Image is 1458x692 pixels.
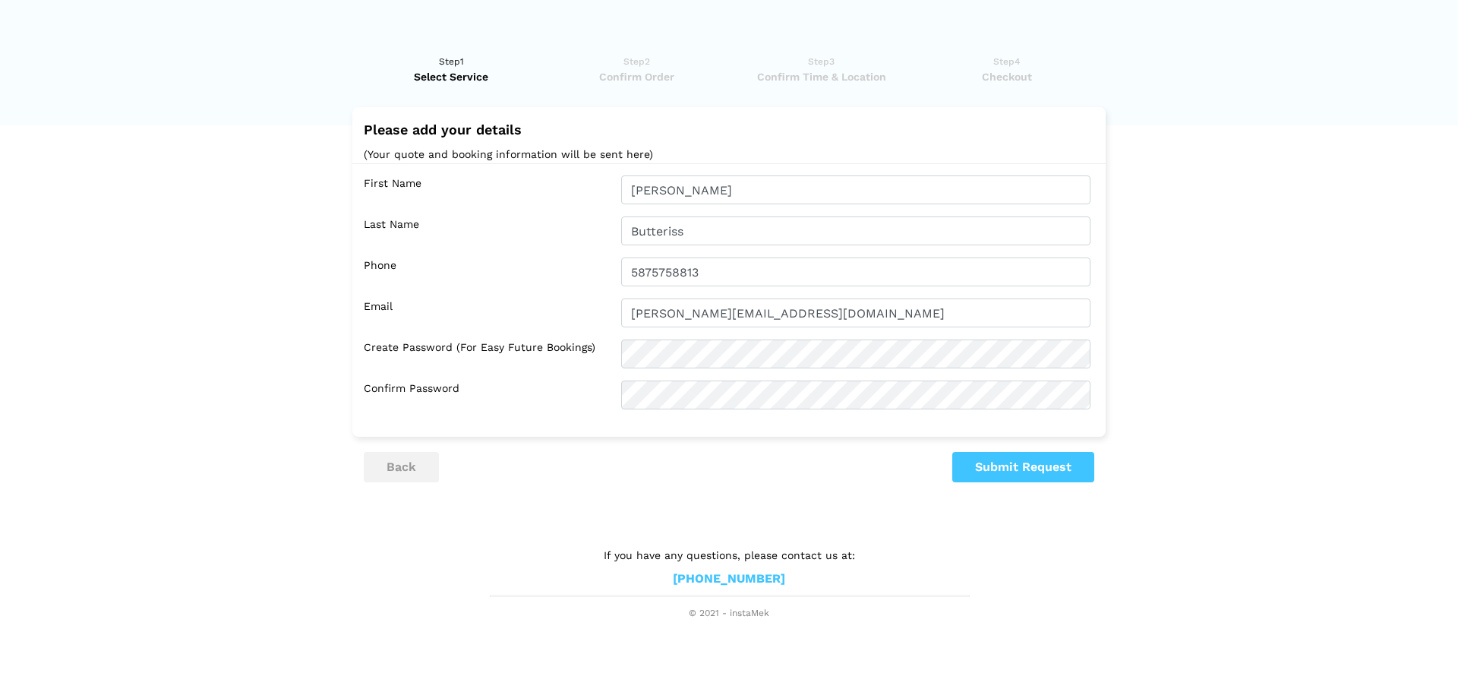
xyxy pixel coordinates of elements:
label: First Name [364,175,610,204]
h2: Please add your details [364,122,1094,137]
label: Phone [364,258,610,286]
a: [PHONE_NUMBER] [673,571,785,587]
span: Confirm Order [549,69,724,84]
a: Step1 [364,54,539,84]
button: Submit Request [952,452,1094,482]
a: Step3 [734,54,909,84]
span: Select Service [364,69,539,84]
a: Step4 [919,54,1094,84]
span: © 2021 - instaMek [490,608,968,620]
p: If you have any questions, please contact us at: [490,547,968,564]
a: Step2 [549,54,724,84]
button: back [364,452,439,482]
span: Confirm Time & Location [734,69,909,84]
label: Last Name [364,216,610,245]
label: Email [364,299,610,327]
label: Confirm Password [364,381,610,409]
label: Create Password (for easy future bookings) [364,340,610,368]
span: Checkout [919,69,1094,84]
p: (Your quote and booking information will be sent here) [364,145,1094,164]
